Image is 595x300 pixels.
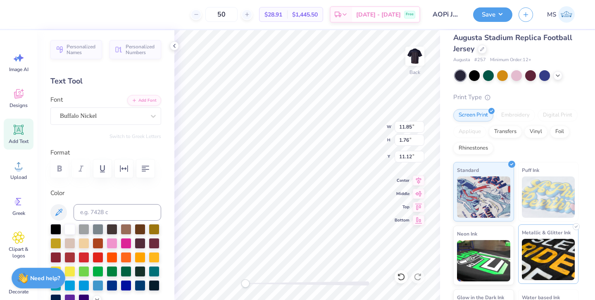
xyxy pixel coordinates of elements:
div: Back [409,69,420,76]
input: – – [205,7,238,22]
div: Digital Print [538,109,578,121]
a: MS [543,6,578,23]
span: Puff Ink [522,166,539,174]
span: [DATE] - [DATE] [356,10,401,19]
input: e.g. 7428 c [74,204,161,221]
button: Save [473,7,512,22]
div: Accessibility label [241,279,250,288]
span: Free [406,12,414,17]
span: $28.91 [264,10,282,19]
span: Middle [395,190,409,197]
label: Color [50,188,161,198]
span: Greek [12,210,25,217]
span: Image AI [9,66,29,73]
img: Puff Ink [522,176,575,218]
span: Augusta [453,57,470,64]
span: Personalized Names [67,44,97,55]
span: Top [395,204,409,210]
label: Format [50,148,161,157]
span: Standard [457,166,479,174]
div: Print Type [453,93,578,102]
div: Transfers [489,126,522,138]
span: # 257 [474,57,486,64]
div: Rhinestones [453,142,493,155]
button: Personalized Names [50,40,102,59]
img: Neon Ink [457,240,510,281]
span: $1,445.50 [292,10,318,19]
button: Add Font [127,95,161,106]
span: Designs [10,102,28,109]
span: MS [547,10,556,19]
input: Untitled Design [426,6,467,23]
div: Embroidery [496,109,535,121]
div: Applique [453,126,486,138]
img: Standard [457,176,510,218]
span: Neon Ink [457,229,477,238]
strong: Need help? [30,274,60,282]
span: Augusta Stadium Replica Football Jersey [453,33,572,54]
label: Font [50,95,63,105]
span: Clipart & logos [5,246,32,259]
span: Bottom [395,217,409,224]
img: Madeline Schoner [558,6,575,23]
span: Decorate [9,288,29,295]
button: Personalized Numbers [109,40,161,59]
span: Metallic & Glitter Ink [522,228,571,237]
img: Back [407,48,423,64]
span: Minimum Order: 12 + [490,57,531,64]
div: Screen Print [453,109,493,121]
span: Add Text [9,138,29,145]
img: Metallic & Glitter Ink [522,239,575,280]
span: Personalized Numbers [126,44,156,55]
span: Center [395,177,409,184]
span: Upload [10,174,27,181]
div: Text Tool [50,76,161,87]
button: Switch to Greek Letters [109,133,161,140]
